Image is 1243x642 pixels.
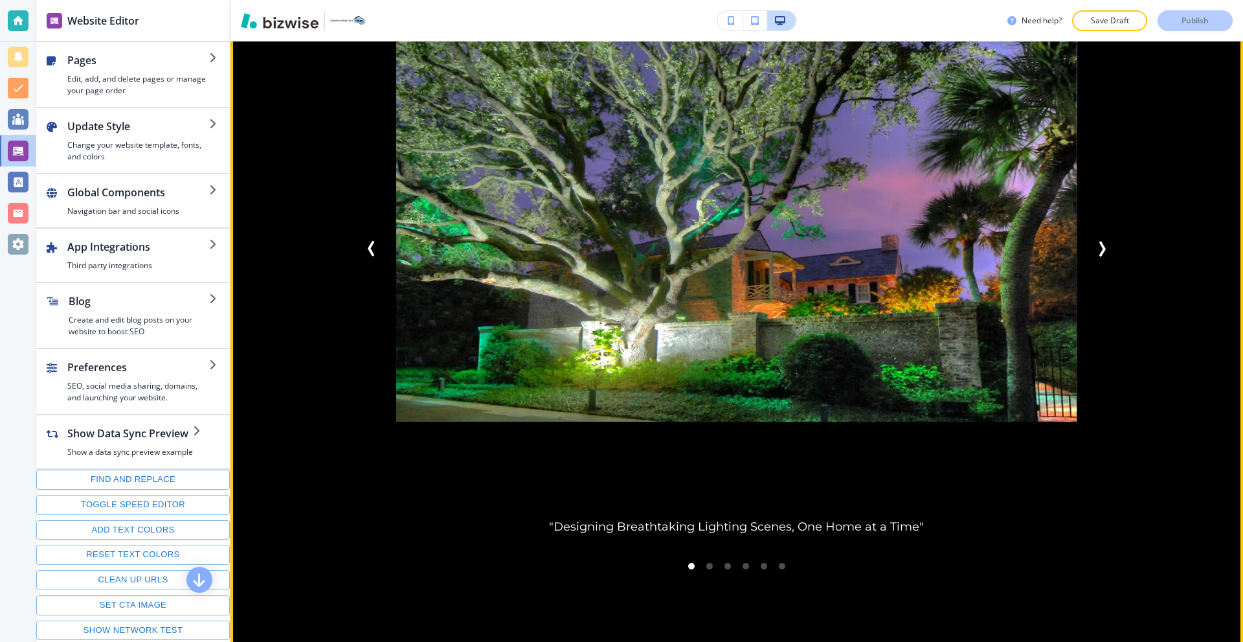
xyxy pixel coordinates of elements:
[36,495,230,515] button: Toggle speed editor
[36,545,230,565] button: Reset text colors
[36,349,230,414] button: PreferencesSEO, social media sharing, domains, and launching your website.
[67,205,209,217] h4: Navigation bar and social icons
[36,108,230,173] button: Update StyleChange your website template, fonts, and colors
[241,13,319,29] img: Bizwise Logo
[36,42,230,107] button: PagesEdit, add, and delete pages or manage your page order
[67,360,209,375] h2: Preferences
[67,380,209,404] h4: SEO, social media sharing, domains, and launching your website.
[36,283,230,348] button: BlogCreate and edit blog posts on your website to boost SEO
[359,236,385,262] button: Previous Slide
[773,557,791,575] div: Go to slide 6
[1089,236,1115,262] button: Next Slide
[67,185,209,200] h2: Global Components
[67,52,209,68] h2: Pages
[755,557,773,575] div: Go to slide 5
[67,139,209,163] h4: Change your website template, fonts, and colors
[69,293,209,309] h2: Blog
[700,557,719,575] div: Go to slide 2
[69,314,209,338] h4: Create and edit blog posts on your website to boost SEO
[67,446,193,458] h4: Show a data sync preview example
[737,557,755,575] div: Go to slide 4
[1022,15,1062,27] h3: Need help?
[36,415,214,468] button: Show Data Sync PreviewShow a data sync preview example
[67,239,209,255] h2: App Integrations
[67,260,209,271] h4: Third party integrations
[67,13,139,29] h2: Website Editor
[330,16,365,25] img: Your Logo
[67,73,209,97] h4: Edit, add, and delete pages or manage your page order
[719,557,737,575] div: Go to slide 3
[36,570,230,590] button: Clean up URLs
[36,520,230,540] button: Add text colors
[36,595,230,615] button: Set CTA image
[36,621,230,641] button: Show network test
[36,174,230,227] button: Global ComponentsNavigation bar and social icons
[36,229,230,282] button: App IntegrationsThird party integrations
[682,557,700,575] div: Go to slide 1
[396,519,1077,536] p: "Designing Breathtaking Lighting Scenes, One Home at a Time"
[67,119,209,134] h2: Update Style
[1089,15,1130,27] p: Save Draft
[67,426,193,441] h2: Show Data Sync Preview
[36,470,230,490] button: Find and replace
[1072,10,1147,31] button: Save Draft
[47,13,62,29] img: editor icon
